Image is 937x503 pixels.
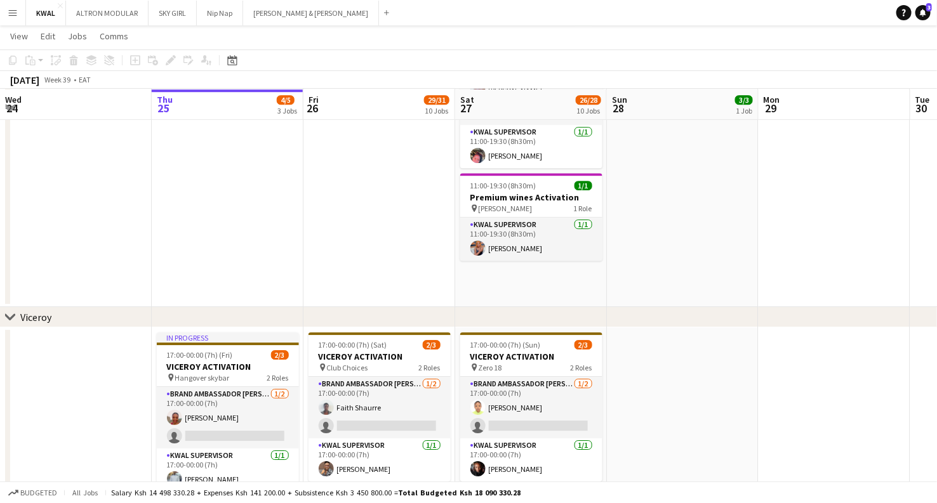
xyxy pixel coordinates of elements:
[243,1,379,25] button: [PERSON_NAME] & [PERSON_NAME]
[575,340,592,349] span: 2/3
[762,101,780,115] span: 29
[319,340,387,349] span: 17:00-00:00 (7h) (Sat)
[576,95,601,105] span: 26/28
[149,1,197,25] button: SKY GIRL
[479,204,533,213] span: [PERSON_NAME]
[10,74,39,86] div: [DATE]
[41,30,55,42] span: Edit
[271,350,289,360] span: 2/3
[157,448,299,492] app-card-role: KWAL SUPERVISOR1/117:00-00:00 (7h)[PERSON_NAME]
[460,94,474,105] span: Sat
[307,101,319,115] span: 26
[915,5,931,20] a: 3
[157,94,173,105] span: Thu
[157,361,299,372] h3: VICEROY ACTIVATION
[309,351,451,362] h3: VICEROY ACTIVATION
[764,94,780,105] span: Mon
[277,95,295,105] span: 4/5
[423,340,441,349] span: 2/3
[309,332,451,481] app-job-card: 17:00-00:00 (7h) (Sat)2/3VICEROY ACTIVATION Club Choices2 RolesBrand Ambassador [PERSON_NAME]1/21...
[460,377,602,438] app-card-role: Brand Ambassador [PERSON_NAME]1/217:00-00:00 (7h)[PERSON_NAME]
[460,192,602,203] h3: Premium wines Activation
[100,30,128,42] span: Comms
[571,363,592,372] span: 2 Roles
[735,95,753,105] span: 3/3
[458,101,474,115] span: 27
[479,363,502,372] span: Zero 18
[63,28,92,44] a: Jobs
[327,363,368,372] span: Club Choices
[574,204,592,213] span: 1 Role
[42,75,74,84] span: Week 39
[10,30,28,42] span: View
[95,28,133,44] a: Comms
[309,438,451,481] app-card-role: KWAL SUPERVISOR1/117:00-00:00 (7h)[PERSON_NAME]
[26,1,66,25] button: KWAL
[6,486,59,500] button: Budgeted
[267,373,289,382] span: 2 Roles
[460,218,602,261] app-card-role: KWAL SUPERVISOR1/111:00-19:30 (8h30m)[PERSON_NAME]
[425,106,449,115] div: 10 Jobs
[470,181,536,190] span: 11:00-19:30 (8h30m)
[197,1,243,25] button: Nip Nap
[175,373,230,382] span: Hangover skybar
[157,387,299,448] app-card-role: Brand Ambassador [PERSON_NAME]1/217:00-00:00 (7h)[PERSON_NAME]
[309,94,319,105] span: Fri
[419,363,441,372] span: 2 Roles
[111,488,521,497] div: Salary Ksh 14 498 330.28 + Expenses Ksh 141 200.00 + Subsistence Ksh 3 450 800.00 =
[914,101,930,115] span: 30
[576,106,601,115] div: 10 Jobs
[20,488,57,497] span: Budgeted
[460,332,602,481] app-job-card: 17:00-00:00 (7h) (Sun)2/3VICEROY ACTIVATION Zero 182 RolesBrand Ambassador [PERSON_NAME]1/217:00-...
[70,488,100,497] span: All jobs
[157,332,299,492] app-job-card: In progress17:00-00:00 (7h) (Fri)2/3VICEROY ACTIVATION Hangover skybar2 RolesBrand Ambassador [PE...
[20,311,51,323] div: Viceroy
[66,1,149,25] button: ALTRON MODULAR
[157,332,299,343] div: In progress
[460,351,602,362] h3: VICEROY ACTIVATION
[36,28,60,44] a: Edit
[460,125,602,168] app-card-role: KWAL SUPERVISOR1/111:00-19:30 (8h30m)[PERSON_NAME]
[277,106,297,115] div: 3 Jobs
[3,101,22,115] span: 24
[398,488,521,497] span: Total Budgeted Ksh 18 090 330.28
[926,3,932,11] span: 3
[79,75,91,84] div: EAT
[5,28,33,44] a: View
[736,106,752,115] div: 1 Job
[5,94,22,105] span: Wed
[612,94,627,105] span: Sun
[915,94,930,105] span: Tue
[460,173,602,261] app-job-card: 11:00-19:30 (8h30m)1/1Premium wines Activation [PERSON_NAME]1 RoleKWAL SUPERVISOR1/111:00-19:30 (...
[575,181,592,190] span: 1/1
[460,438,602,481] app-card-role: KWAL SUPERVISOR1/117:00-00:00 (7h)[PERSON_NAME]
[167,350,233,360] span: 17:00-00:00 (7h) (Fri)
[424,95,449,105] span: 29/31
[155,101,173,115] span: 25
[470,340,541,349] span: 17:00-00:00 (7h) (Sun)
[309,377,451,438] app-card-role: Brand Ambassador [PERSON_NAME]1/217:00-00:00 (7h)Faith Shaurre
[610,101,627,115] span: 28
[68,30,87,42] span: Jobs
